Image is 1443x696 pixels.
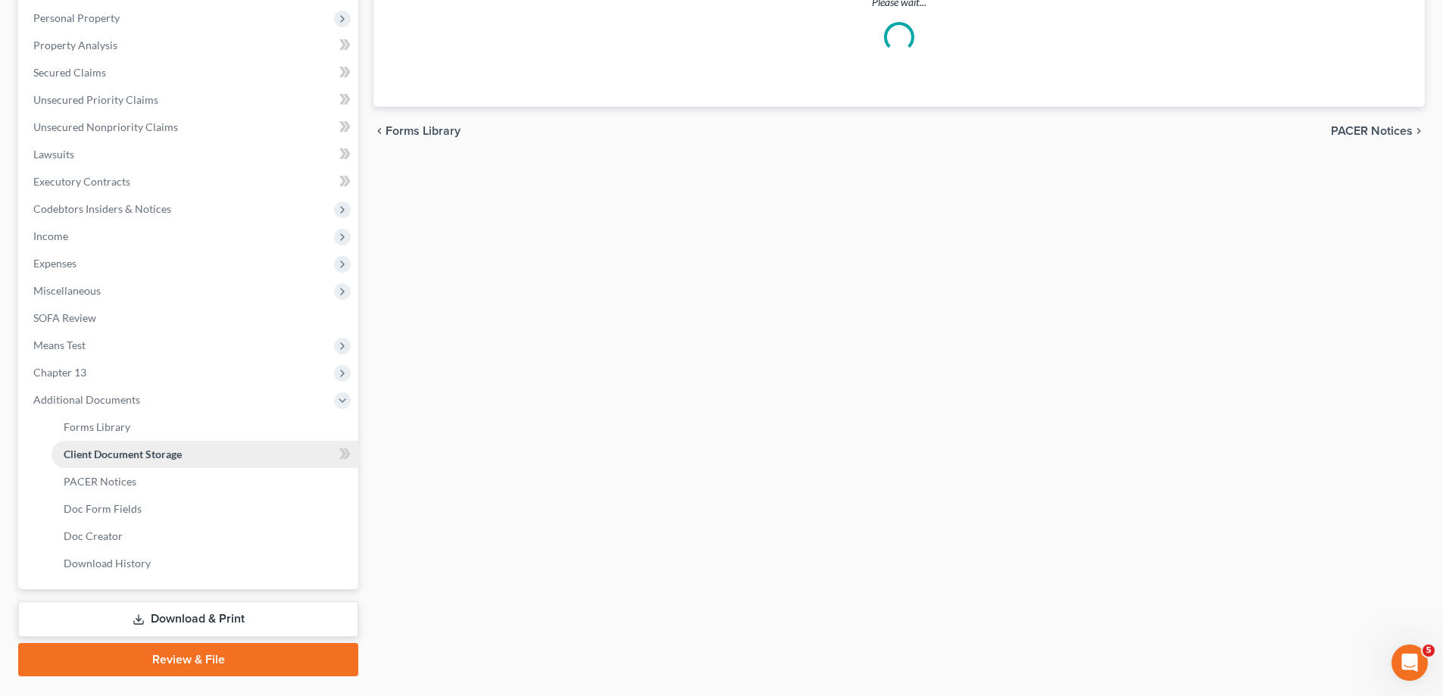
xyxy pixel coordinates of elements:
span: Lawsuits [33,148,74,161]
span: Doc Creator [64,529,123,542]
a: Forms Library [52,414,358,441]
a: SOFA Review [21,304,358,332]
a: Review & File [18,643,358,676]
a: Download History [52,550,358,577]
button: chevron_left Forms Library [373,125,461,137]
i: chevron_right [1413,125,1425,137]
span: Executory Contracts [33,175,130,188]
span: Forms Library [386,125,461,137]
span: Forms Library [64,420,130,433]
a: PACER Notices [52,468,358,495]
span: Property Analysis [33,39,117,51]
span: Income [33,229,68,242]
span: Chapter 13 [33,366,86,379]
a: Client Document Storage [52,441,358,468]
a: Property Analysis [21,32,358,59]
span: Unsecured Priority Claims [33,93,158,106]
iframe: Intercom live chat [1391,645,1428,681]
span: Miscellaneous [33,284,101,297]
span: SOFA Review [33,311,96,324]
a: Doc Creator [52,523,358,550]
span: Unsecured Nonpriority Claims [33,120,178,133]
span: Client Document Storage [64,448,182,460]
span: PACER Notices [1331,125,1413,137]
a: Download & Print [18,601,358,637]
button: PACER Notices chevron_right [1331,125,1425,137]
span: Personal Property [33,11,120,24]
span: Expenses [33,257,77,270]
a: Executory Contracts [21,168,358,195]
span: Download History [64,557,151,570]
span: Codebtors Insiders & Notices [33,202,171,215]
a: Doc Form Fields [52,495,358,523]
a: Secured Claims [21,59,358,86]
span: Doc Form Fields [64,502,142,515]
i: chevron_left [373,125,386,137]
a: Unsecured Priority Claims [21,86,358,114]
span: PACER Notices [64,475,136,488]
span: Secured Claims [33,66,106,79]
a: Unsecured Nonpriority Claims [21,114,358,141]
span: Means Test [33,339,86,351]
span: Additional Documents [33,393,140,406]
span: 5 [1423,645,1435,657]
a: Lawsuits [21,141,358,168]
